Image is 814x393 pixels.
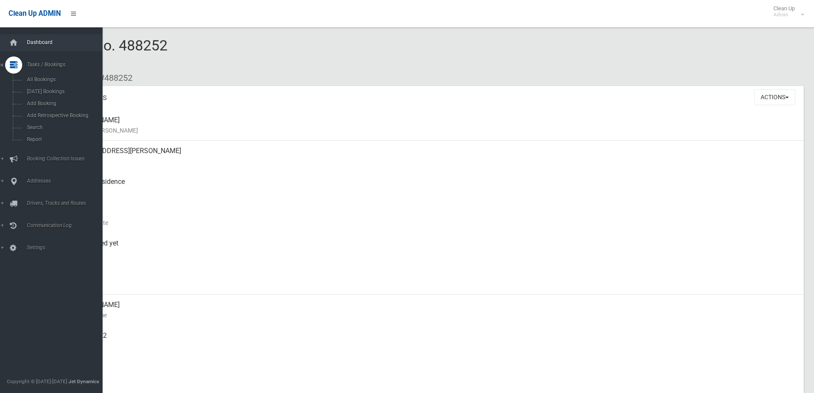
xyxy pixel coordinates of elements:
span: Add Booking [24,100,102,106]
span: Clean Up ADMIN [9,9,61,18]
span: Drivers, Trucks and Routes [24,200,109,206]
div: Not collected yet [68,233,797,264]
small: Mobile [68,341,797,351]
small: Contact Name [68,310,797,320]
span: [DATE] Bookings [24,89,102,95]
span: Communication Log [24,222,109,228]
span: Clean Up [769,5,803,18]
span: Search [24,124,102,130]
span: Dashboard [24,39,109,45]
span: Copyright © [DATE]-[DATE] [7,378,67,384]
small: Address [68,156,797,166]
div: None given [68,356,797,387]
span: Tasks / Bookings [24,62,109,68]
span: Settings [24,245,109,251]
span: Add Retrospective Booking [24,112,102,118]
small: Admin [773,12,795,18]
small: Zone [68,279,797,290]
span: All Bookings [24,77,102,83]
div: 0435903122 [68,325,797,356]
small: Name of [PERSON_NAME] [68,125,797,136]
div: [STREET_ADDRESS][PERSON_NAME] [68,141,797,171]
button: Actions [754,89,795,105]
div: [PERSON_NAME] [68,110,797,141]
div: Front of Residence [68,171,797,202]
small: Landline [68,372,797,382]
div: [DATE] [68,264,797,295]
small: Collected At [68,248,797,259]
span: Addresses [24,178,109,184]
div: [PERSON_NAME] [68,295,797,325]
span: Report [24,136,102,142]
strong: Jet Dynamics [68,378,99,384]
small: Collection Date [68,218,797,228]
small: Pickup Point [68,187,797,197]
span: Booking No. 488252 [38,37,168,70]
span: Booking Collection Issues [24,156,109,162]
div: [DATE] [68,202,797,233]
li: #488252 [93,70,132,86]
